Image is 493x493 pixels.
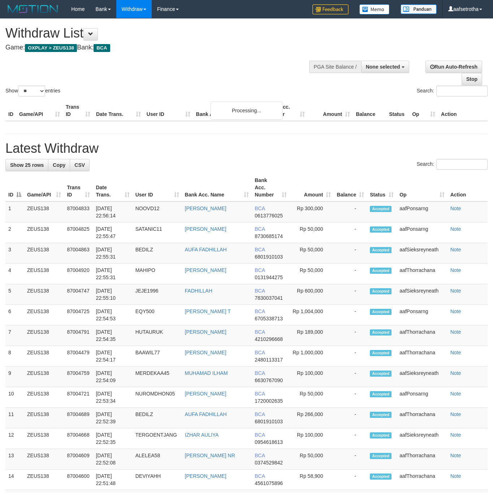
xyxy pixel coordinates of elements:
td: 87004920 [64,264,93,284]
th: Bank Acc. Number: activate to sort column ascending [252,174,290,202]
td: 14 [5,470,24,490]
span: Accepted [370,288,392,294]
td: Rp 300,000 [290,202,334,222]
td: ZEUS138 [24,325,64,346]
a: Note [450,391,461,397]
td: Rp 50,000 [290,387,334,408]
td: [DATE] 22:55:31 [93,243,132,264]
th: Date Trans.: activate to sort column ascending [93,174,132,202]
a: [PERSON_NAME] [185,350,226,355]
td: 10 [5,387,24,408]
td: aafThorrachana [397,264,447,284]
span: BCA [255,267,265,273]
span: Copy 0613776025 to clipboard [255,213,283,219]
td: - [334,325,367,346]
span: Accepted [370,453,392,459]
span: Copy 0954618613 to clipboard [255,439,283,445]
td: Rp 100,000 [290,428,334,449]
td: BEDILZ [133,408,182,428]
td: aafThorrachana [397,408,447,428]
h1: Latest Withdraw [5,141,488,156]
td: [DATE] 22:52:08 [93,449,132,470]
div: PGA Site Balance / [309,61,361,73]
span: Accepted [370,350,392,356]
span: Accepted [370,226,392,233]
span: BCA [255,473,265,479]
a: Note [450,411,461,417]
th: Trans ID [63,100,93,121]
span: CSV [74,162,85,168]
a: FADHILLAH [185,288,212,294]
span: Accepted [370,309,392,315]
td: 87004609 [64,449,93,470]
td: ZEUS138 [24,202,64,222]
th: User ID [144,100,193,121]
th: Action [438,100,488,121]
td: Rp 50,000 [290,222,334,243]
span: Copy 0374529842 to clipboard [255,460,283,466]
th: Status [386,100,409,121]
td: Rp 1,000,000 [290,346,334,367]
td: 87004689 [64,408,93,428]
a: Note [450,350,461,355]
td: [DATE] 22:54:09 [93,367,132,387]
img: Feedback.jpg [312,4,349,14]
td: EQY500 [133,305,182,325]
span: Copy 7830037041 to clipboard [255,295,283,301]
span: Accepted [370,412,392,418]
span: Copy 4561075896 to clipboard [255,480,283,486]
th: ID [5,100,16,121]
td: ZEUS138 [24,449,64,470]
td: 87004600 [64,470,93,490]
span: BCA [255,288,265,294]
span: Show 25 rows [10,162,44,168]
td: Rp 58,900 [290,470,334,490]
a: Note [450,247,461,252]
span: Accepted [370,432,392,438]
td: Rp 50,000 [290,449,334,470]
td: Rp 50,000 [290,264,334,284]
button: None selected [361,61,409,73]
td: aafPonsarng [397,387,447,408]
td: - [334,243,367,264]
a: Note [450,308,461,314]
th: Balance [353,100,386,121]
th: Game/API: activate to sort column ascending [24,174,64,202]
a: Note [450,226,461,232]
td: 87004668 [64,428,93,449]
a: AUFA FADHILLAH [185,247,227,252]
span: OXPLAY > ZEUS138 [25,44,77,52]
td: MERDEKAA45 [133,367,182,387]
td: ZEUS138 [24,346,64,367]
td: ZEUS138 [24,367,64,387]
a: [PERSON_NAME] [185,473,226,479]
span: BCA [255,329,265,335]
td: [DATE] 22:54:53 [93,305,132,325]
a: [PERSON_NAME] [185,391,226,397]
td: aafSieksreyneath [397,243,447,264]
td: [DATE] 22:54:17 [93,346,132,367]
td: 87004721 [64,387,93,408]
td: 87004725 [64,305,93,325]
a: [PERSON_NAME] T [185,308,231,314]
input: Search: [436,159,488,170]
td: 5 [5,284,24,305]
td: 1 [5,202,24,222]
span: BCA [94,44,110,52]
span: Accepted [370,473,392,480]
a: Note [450,473,461,479]
span: Copy 6801910103 to clipboard [255,419,283,424]
a: Copy [48,159,70,171]
td: [DATE] 22:52:35 [93,428,132,449]
td: - [334,305,367,325]
th: Trans ID: activate to sort column ascending [64,174,93,202]
th: Amount [308,100,353,121]
th: Balance: activate to sort column ascending [334,174,367,202]
a: [PERSON_NAME] [185,206,226,211]
span: Accepted [370,329,392,336]
span: Copy 0131944275 to clipboard [255,274,283,280]
span: Copy 6630767090 to clipboard [255,377,283,383]
th: Date Trans. [93,100,144,121]
span: BCA [255,226,265,232]
span: BCA [255,411,265,417]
